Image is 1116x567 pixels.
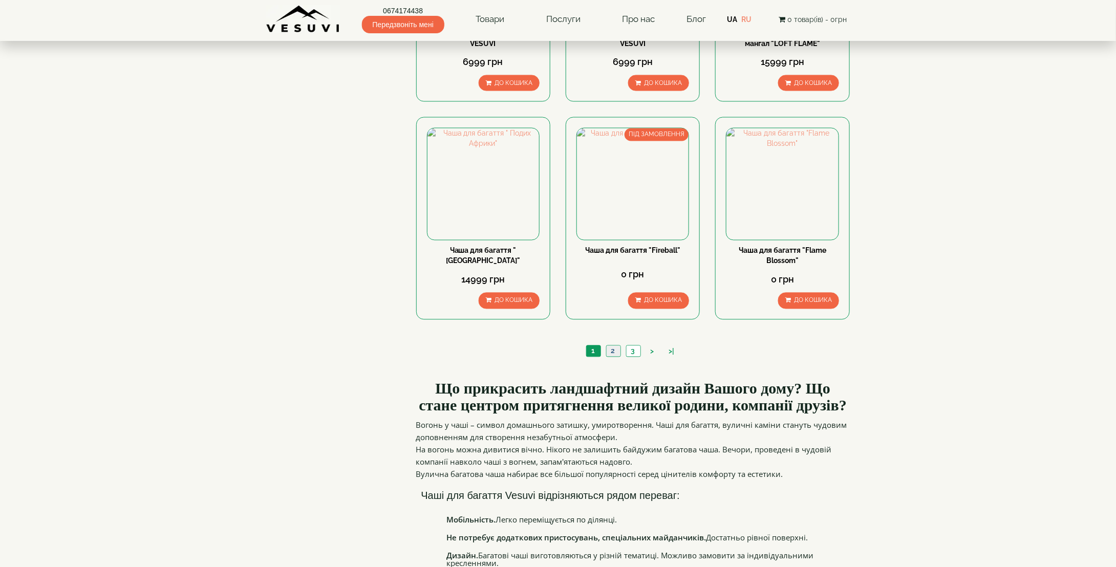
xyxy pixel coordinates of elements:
[628,293,689,309] button: До кошика
[447,534,840,542] li: Достатньо рівної поверхні.
[644,79,682,86] span: До кошика
[644,297,682,304] span: До кошика
[447,533,706,543] strong: Не потребує додаткових пристосувань, спеціальних майданчиків.
[726,128,838,240] img: Чаша для багаття "Flame Blossom"
[266,5,340,33] img: Завод VESUVI
[628,75,689,91] button: До кошика
[447,515,496,525] strong: Мобільність.
[416,444,850,468] p: На вогонь можна дивитися вічно. Нікого не залишить байдужим багатова чаша. Вечори, проведені в чу...
[416,380,850,414] h2: Що прикрасить ландшафтний дизайн Вашого дому? Що стане центром притягнення великої родини, компан...
[495,79,532,86] span: До кошика
[479,293,540,309] button: До кошика
[626,346,640,357] a: 3
[787,15,847,24] span: 0 товар(ів) - 0грн
[495,297,532,304] span: До кошика
[536,8,591,31] a: Послуги
[778,293,839,309] button: До кошика
[577,128,689,240] img: Чаша для багаття "Fireball"
[465,8,514,31] a: Товари
[794,79,832,86] span: До кошика
[664,346,680,357] a: >|
[447,551,479,561] strong: Дизайн.
[776,14,850,25] button: 0 товар(ів) - 0грн
[589,29,677,48] a: Чаша для багаття Кутова VESUVI
[447,516,840,524] li: Легко переміщується по ділянці.
[731,29,834,48] a: «2в1» [PERSON_NAME] чаша - мангал "LOFT FLAME"
[421,486,845,506] h3: Чаші для багаття Vesuvi відрізняються рядом переваг:
[416,419,850,444] p: Вогонь у чаші – символ домашнього затишку, умиротворення. Чаші для багаття, вуличні каміни станут...
[739,247,826,265] a: Чаша для багаття "Flame Blossom"
[427,128,539,240] img: Чаша для багаття " Подих Африки"
[741,15,752,24] a: RU
[416,468,850,481] p: Вулична багатова чаша набирає все більшої популярності серед цінителів комфорту та естетики.
[612,8,665,31] a: Про нас
[576,55,689,69] div: 6999 грн
[576,268,689,281] div: 0 грн
[778,75,839,91] button: До кошика
[646,346,659,357] a: >
[592,347,595,355] span: 1
[585,247,680,255] a: Чаша для багаття "Fireball"
[427,55,540,69] div: 6999 грн
[625,128,689,141] span: ПІД ЗАМОВЛЕННЯ
[726,273,839,287] div: 0 грн
[446,247,521,265] a: Чаша для багаття " [GEOGRAPHIC_DATA]"
[479,75,540,91] button: До кошика
[726,55,839,69] div: 15999 грн
[362,16,444,33] span: Передзвоніть мені
[432,29,535,48] a: Чаша для багаття з решіткою VESUVI
[686,14,706,24] a: Блог
[427,273,540,287] div: 14999 грн
[606,346,620,357] a: 2
[727,15,737,24] a: UA
[794,297,832,304] span: До кошика
[362,6,444,16] a: 0674174438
